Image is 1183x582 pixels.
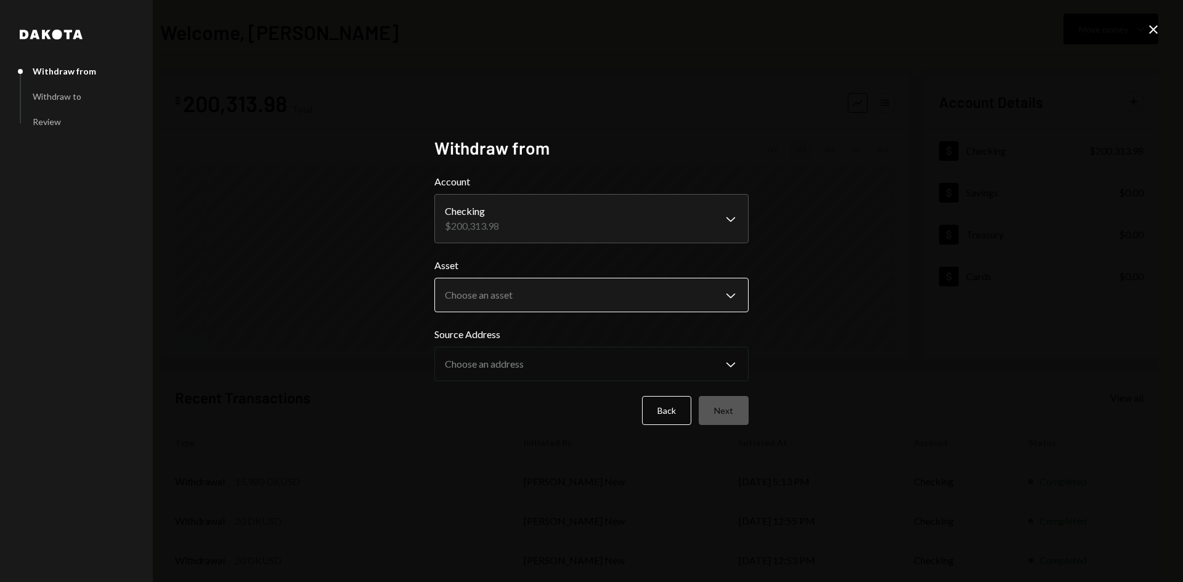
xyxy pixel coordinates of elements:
[434,174,749,189] label: Account
[642,396,691,425] button: Back
[33,91,81,102] div: Withdraw to
[434,278,749,312] button: Asset
[434,194,749,243] button: Account
[33,66,96,76] div: Withdraw from
[434,258,749,273] label: Asset
[33,116,61,127] div: Review
[434,347,749,381] button: Source Address
[434,327,749,342] label: Source Address
[434,136,749,160] h2: Withdraw from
